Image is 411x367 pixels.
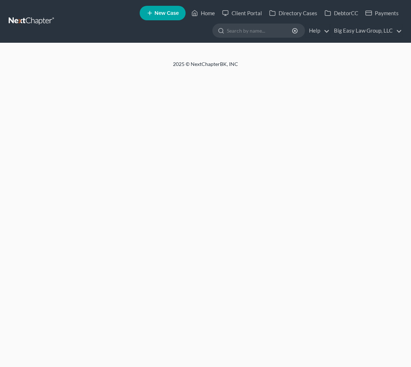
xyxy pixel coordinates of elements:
a: Payments [362,7,402,20]
input: Search by name... [227,24,293,37]
a: DebtorCC [321,7,362,20]
a: Directory Cases [266,7,321,20]
a: Home [188,7,219,20]
span: New Case [154,11,179,16]
a: Help [305,24,330,37]
a: Big Easy Law Group, LLC [330,24,402,37]
div: 2025 © NextChapterBK, INC [32,61,379,74]
a: Client Portal [219,7,266,20]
